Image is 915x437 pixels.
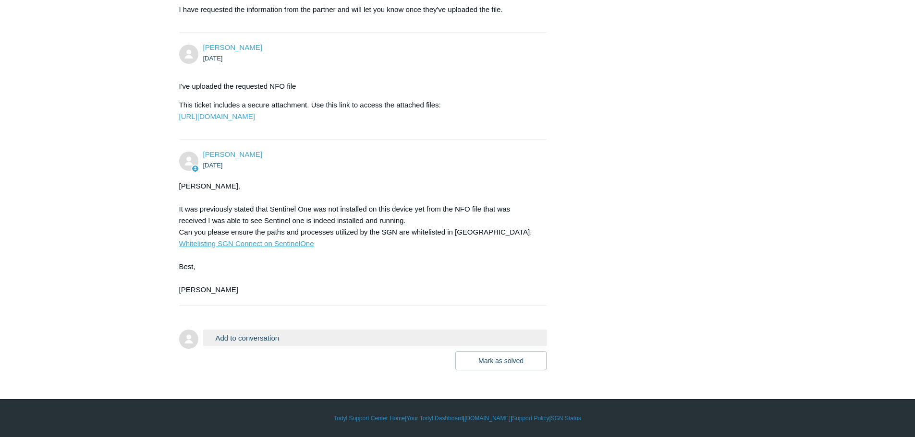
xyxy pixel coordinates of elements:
a: Support Policy [512,414,549,423]
time: 10/03/2025, 10:48 [203,55,223,62]
a: Your Todyl Dashboard [406,414,463,423]
a: [URL][DOMAIN_NAME] [179,112,255,120]
button: Mark as solved [455,351,547,370]
a: [PERSON_NAME] [203,43,262,51]
a: [PERSON_NAME] [203,150,262,158]
p: I've uploaded the requested NFO file [179,81,537,92]
button: Add to conversation [203,330,547,346]
a: [DOMAIN_NAME] [464,414,511,423]
span: Alex Hart [203,43,262,51]
a: SGN Status [551,414,581,423]
div: [PERSON_NAME], It was previously stated that Sentinel One was not installed on this device yet fr... [179,180,537,295]
div: | | | | [179,414,736,423]
time: 10/03/2025, 13:02 [203,162,223,169]
a: Todyl Support Center Home [334,414,405,423]
p: This ticket includes a secure attachment. Use this link to access the attached files: [179,99,537,122]
span: Kris Haire [203,150,262,158]
p: I have requested the information from the partner and will let you know once they've uploaded the... [179,4,537,15]
a: Whitelisting SGN Connect on SentinelOne [179,239,314,248]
